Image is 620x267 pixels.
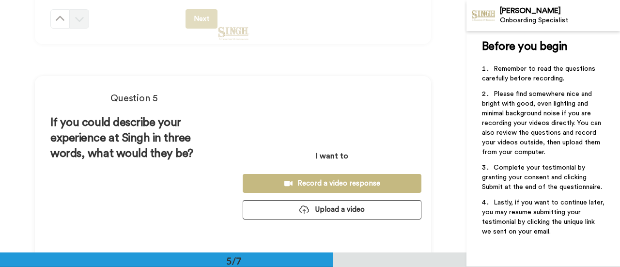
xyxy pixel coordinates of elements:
div: Onboarding Specialist [500,16,620,25]
img: Profile Image [472,4,495,27]
span: Complete your testimonial by granting your consent and clicking Submit at the end of the question... [482,164,602,190]
span: Lastly, if you want to continue later, you may resume submitting your testimonial by clicking the... [482,199,606,235]
button: Upload a video [243,200,421,219]
span: Remember to read the questions carefully before recording. [482,65,597,82]
div: Record a video response [250,178,414,188]
h4: Question 5 [50,92,217,105]
div: [PERSON_NAME] [500,6,620,16]
span: If you could describe your experience at Singh in three words, what would they be? [50,117,193,159]
span: Before you begin [482,41,568,52]
span: Please find somewhere nice and bright with good, even lighting and minimal background noise if yo... [482,91,603,156]
p: I want to [316,150,348,162]
button: Record a video response [243,174,421,193]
